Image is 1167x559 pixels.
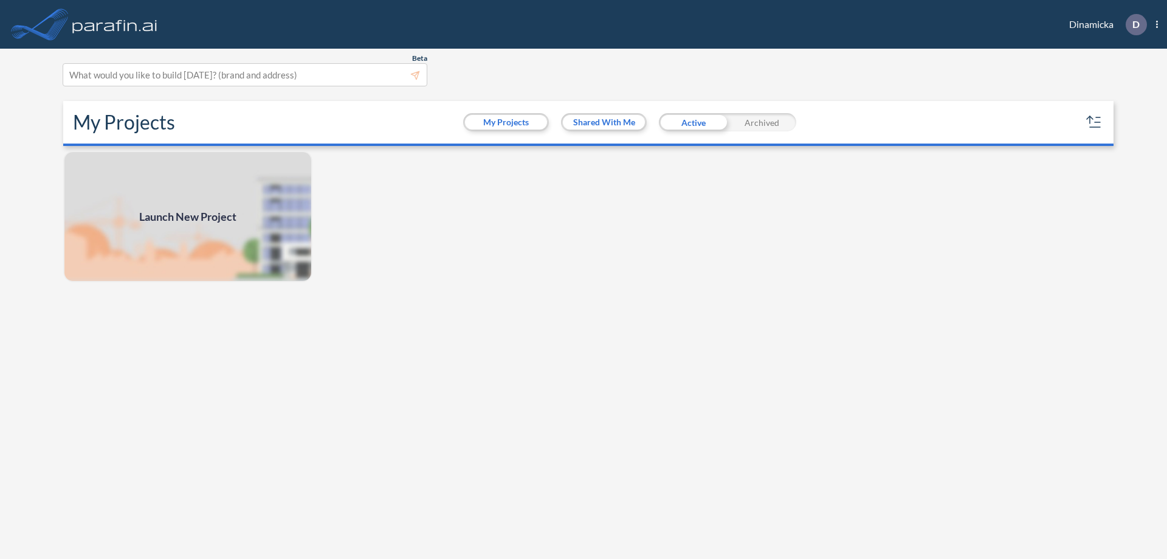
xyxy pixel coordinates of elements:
[70,12,160,36] img: logo
[139,209,236,225] span: Launch New Project
[63,151,312,282] img: add
[73,111,175,134] h2: My Projects
[563,115,645,130] button: Shared With Me
[1132,19,1140,30] p: D
[1084,113,1104,132] button: sort
[412,54,427,63] span: Beta
[1051,14,1158,35] div: Dinamicka
[728,113,796,131] div: Archived
[63,151,312,282] a: Launch New Project
[659,113,728,131] div: Active
[465,115,547,130] button: My Projects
